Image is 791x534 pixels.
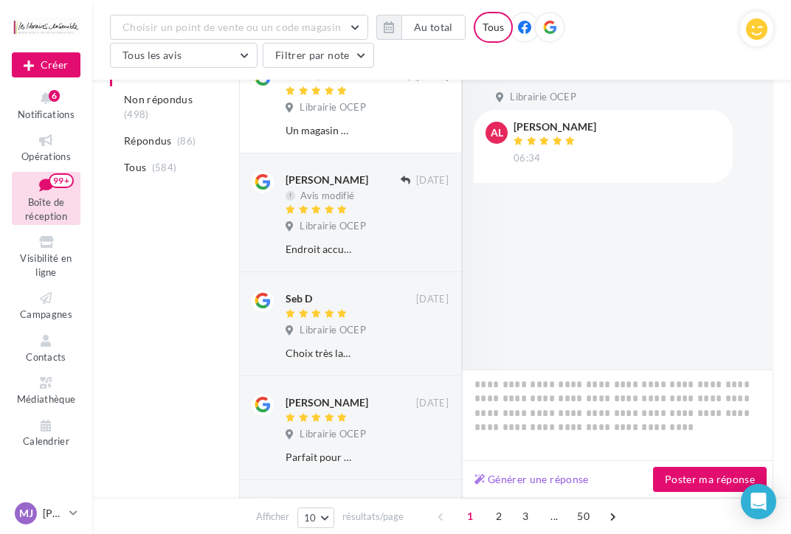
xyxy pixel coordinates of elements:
[416,174,449,187] span: [DATE]
[342,510,404,524] span: résultats/page
[12,330,80,366] a: Contacts
[12,372,80,408] a: Médiathèque
[110,15,368,40] button: Choisir un point de vente ou un code magasin
[12,52,80,77] button: Créer
[300,428,366,441] span: Librairie OCEP
[300,324,366,337] span: Librairie OCEP
[124,92,193,107] span: Non répondus
[17,393,76,405] span: Médiathèque
[110,43,258,68] button: Tous les avis
[571,504,595,528] span: 50
[304,512,317,524] span: 10
[458,504,482,528] span: 1
[286,346,353,361] div: Choix très large et renseignements donnés avec le sourire.
[20,308,72,320] span: Campagnes
[514,122,596,132] div: [PERSON_NAME]
[19,506,33,521] span: MJ
[286,242,353,257] div: Endroit accueillant et feutrés, bons choix de produits, on s'y sent bien.. et personnel très prof...
[49,173,74,188] div: 99+
[297,507,335,528] button: 10
[510,91,576,104] span: Librairie OCEP
[487,504,511,528] span: 2
[12,415,80,451] a: Calendrier
[12,231,80,281] a: Visibilité en ligne
[124,108,149,120] span: (498)
[177,135,196,147] span: (86)
[376,15,466,40] button: Au total
[12,129,80,165] a: Opérations
[43,506,63,521] p: [PERSON_NAME]
[416,293,449,306] span: [DATE]
[286,450,353,465] div: Parfait pour la lecture, la musique, les loisir créatifs.... super librairie
[256,510,289,524] span: Afficher
[152,162,177,173] span: (584)
[124,133,172,148] span: Répondus
[300,190,354,201] span: Avis modifié
[263,43,374,68] button: Filtrer par note
[12,287,80,323] a: Campagnes
[12,52,80,77] div: Nouvelle campagne
[514,152,541,165] span: 06:34
[286,395,368,410] div: [PERSON_NAME]
[416,397,449,410] span: [DATE]
[286,291,312,306] div: Seb D
[20,252,72,278] span: Visibilité en ligne
[542,504,566,528] span: ...
[18,108,75,120] span: Notifications
[49,90,60,102] div: 6
[122,21,341,33] span: Choisir un point de vente ou un code magasin
[12,172,80,226] a: Boîte de réception99+
[653,467,767,492] button: Poster ma réponse
[21,150,71,162] span: Opérations
[741,484,776,519] div: Open Intercom Messenger
[300,101,366,114] span: Librairie OCEP
[300,220,366,233] span: Librairie OCEP
[514,504,537,528] span: 3
[474,12,513,43] div: Tous
[286,123,353,138] div: Un magasin dans lequel j'ai toujours plaisir a visiter mais aussi a acheter ! Aussi, j'ai pu déco...
[401,15,466,40] button: Au total
[122,49,182,61] span: Tous les avis
[124,160,146,175] span: Tous
[25,196,67,222] span: Boîte de réception
[286,173,368,187] div: [PERSON_NAME]
[12,499,80,527] a: MJ [PERSON_NAME]
[469,471,595,488] button: Générer une réponse
[23,436,69,448] span: Calendrier
[26,351,66,363] span: Contacts
[491,125,503,140] span: AL
[12,87,80,123] button: Notifications 6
